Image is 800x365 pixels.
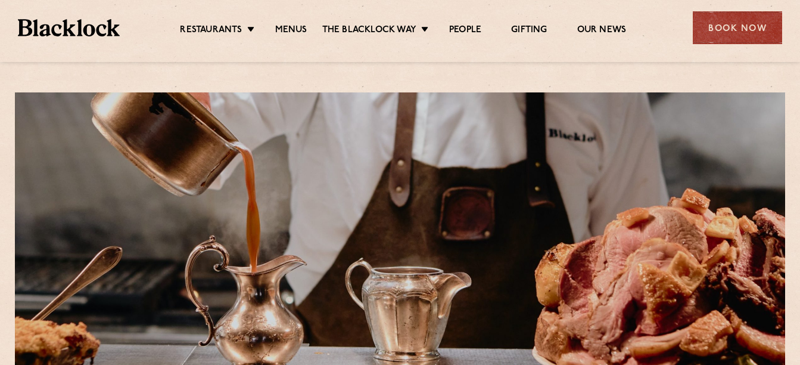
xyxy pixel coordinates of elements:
[322,24,416,38] a: The Blacklock Way
[577,24,627,38] a: Our News
[180,24,242,38] a: Restaurants
[275,24,307,38] a: Menus
[693,11,782,44] div: Book Now
[18,19,120,36] img: BL_Textured_Logo-footer-cropped.svg
[511,24,547,38] a: Gifting
[449,24,481,38] a: People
